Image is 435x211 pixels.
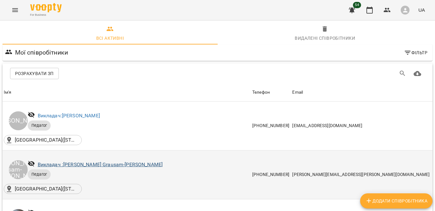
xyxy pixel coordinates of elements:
[15,136,78,144] p: [GEOGRAPHIC_DATA]([STREET_ADDRESS])
[365,197,427,205] span: Додати співробітника
[360,193,432,208] button: Додати співробітника
[292,89,431,96] span: Email
[15,70,54,77] span: Розрахувати ЗП
[251,150,291,199] td: [PHONE_NUMBER]
[9,111,28,130] div: [PERSON_NAME]
[4,89,12,96] div: Sort
[292,89,303,96] div: Email
[15,185,78,193] p: [GEOGRAPHIC_DATA]([STREET_ADDRESS])
[4,89,12,96] div: Ім'я
[291,150,432,199] td: [PERSON_NAME][EMAIL_ADDRESS][PERSON_NAME][DOMAIN_NAME]
[4,184,82,194] div: Polonista center(вулиця Велика Васильківська, 65, Київ, Україна)
[4,89,250,96] span: Ім'я
[38,113,100,119] a: Викладач:[PERSON_NAME]
[410,66,425,81] button: Завантажити CSV
[38,161,163,167] a: Викладач :[PERSON_NAME] Grausam-[PERSON_NAME]
[291,102,432,150] td: [EMAIL_ADDRESS][DOMAIN_NAME]
[8,3,23,18] button: Menu
[401,47,430,58] button: Фільтр
[292,89,303,96] div: Sort
[404,49,427,56] span: Фільтр
[96,34,124,42] div: Всі активні
[395,66,410,81] button: Пошук
[295,34,355,42] div: Видалені cпівробітники
[28,172,51,177] span: Педагог
[251,102,291,150] td: [PHONE_NUMBER]
[10,68,59,79] button: Розрахувати ЗП
[30,13,62,17] span: For Business
[28,123,51,128] span: Педагог
[418,7,425,13] span: UA
[252,89,270,96] div: Sort
[416,4,427,16] button: UA
[353,2,361,8] span: 54
[15,48,68,57] h6: Мої співробітники
[3,63,432,84] div: Table Toolbar
[9,160,28,179] div: [PERSON_NAME] Grausam-[PERSON_NAME]
[252,89,290,96] span: Телефон
[30,3,62,12] img: Voopty Logo
[252,89,270,96] div: Телефон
